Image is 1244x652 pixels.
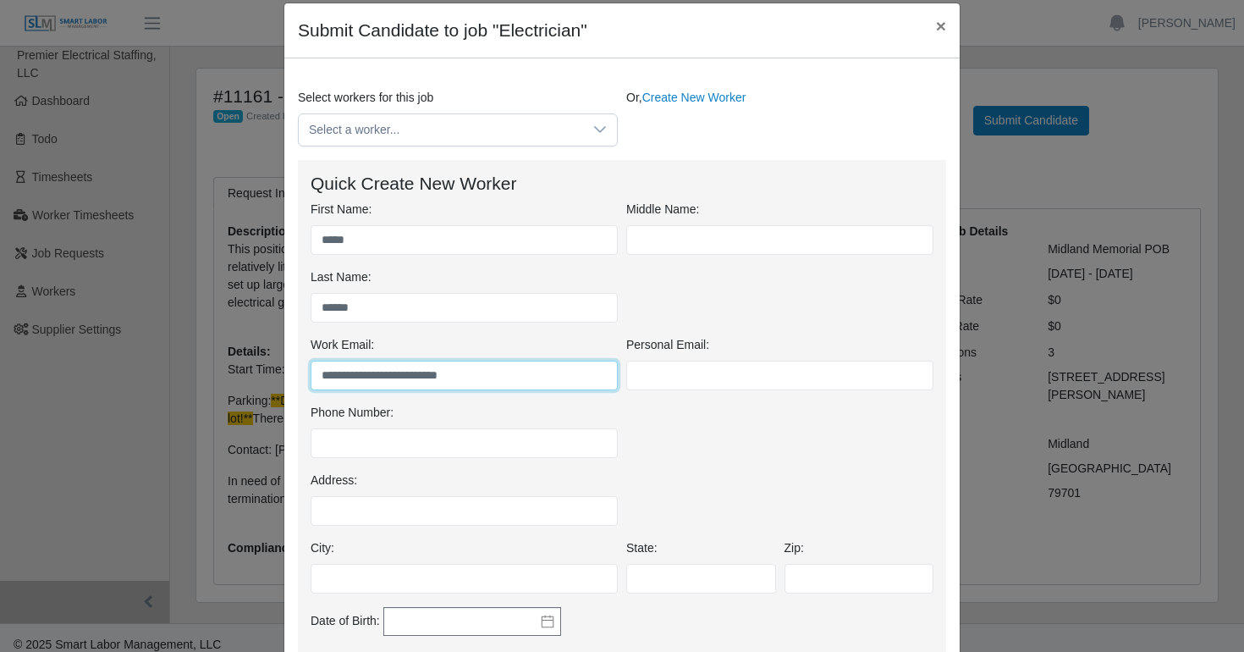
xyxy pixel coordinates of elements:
[922,3,960,48] button: Close
[311,336,374,354] label: Work Email:
[311,268,372,286] label: Last Name:
[626,539,658,557] label: State:
[311,201,372,218] label: First Name:
[642,91,746,104] a: Create New Worker
[626,201,699,218] label: Middle Name:
[299,114,583,146] span: Select a worker...
[626,336,709,354] label: Personal Email:
[622,89,950,146] div: Or,
[311,404,394,422] label: Phone Number:
[14,14,631,32] body: Rich Text Area. Press ALT-0 for help.
[311,173,933,194] h4: Quick Create New Worker
[311,539,334,557] label: City:
[311,472,357,489] label: Address:
[784,539,804,557] label: Zip:
[311,612,380,630] label: Date of Birth:
[298,89,433,107] label: Select workers for this job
